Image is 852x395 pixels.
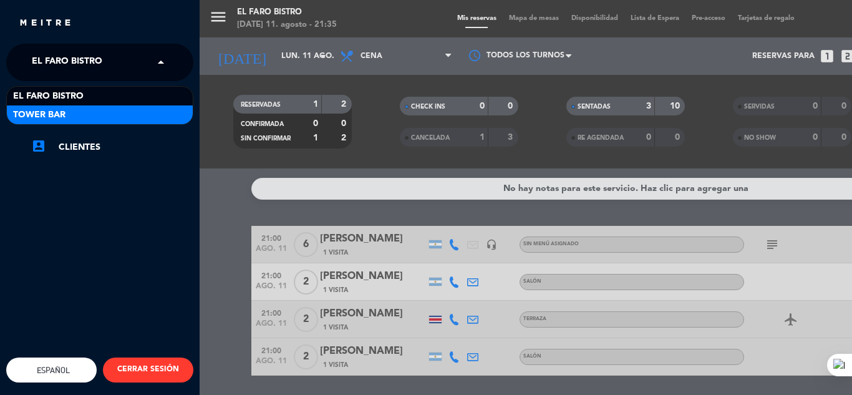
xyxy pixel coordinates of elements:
[103,358,193,383] button: CERRAR SESIÓN
[31,139,46,154] i: account_box
[13,89,84,104] span: El Faro Bistro
[13,108,65,122] span: Tower Bar
[34,366,70,375] span: Español
[32,49,102,76] span: El Faro Bistro
[31,140,193,155] a: account_boxClientes
[19,19,72,28] img: MEITRE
